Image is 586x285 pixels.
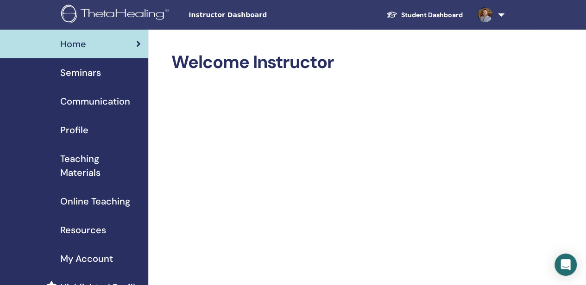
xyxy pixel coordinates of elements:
span: Online Teaching [60,194,130,208]
span: My Account [60,252,113,266]
span: Home [60,37,86,51]
img: graduation-cap-white.svg [386,11,397,19]
span: Teaching Materials [60,152,141,180]
span: Seminars [60,66,101,80]
h2: Welcome Instructor [171,52,504,73]
span: Instructor Dashboard [189,10,328,20]
span: Communication [60,94,130,108]
a: Student Dashboard [379,6,470,24]
div: Open Intercom Messenger [554,254,577,276]
span: Profile [60,123,88,137]
img: logo.png [61,5,172,25]
span: Resources [60,223,106,237]
img: default.jpg [478,7,492,22]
